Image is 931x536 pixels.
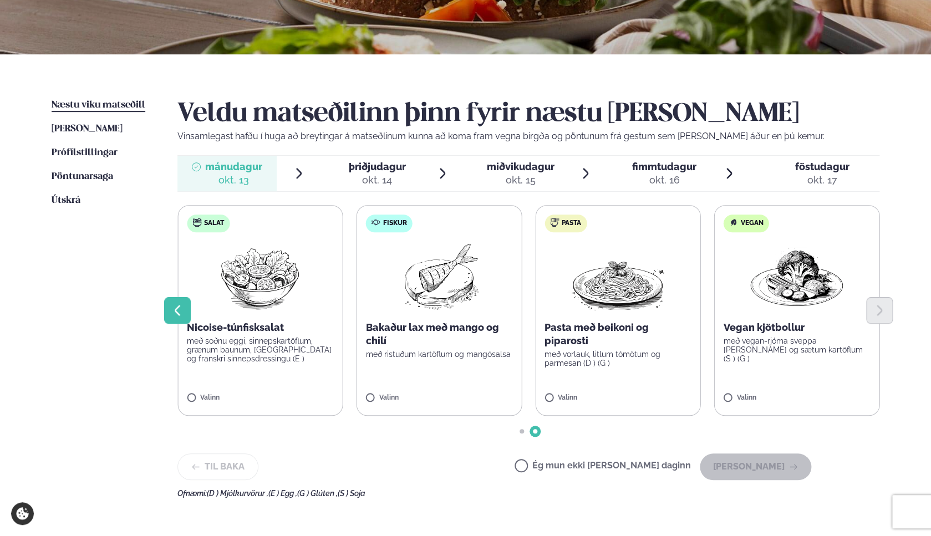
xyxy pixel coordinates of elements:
[338,489,365,498] span: (S ) Soja
[349,173,406,187] div: okt. 14
[372,218,380,227] img: fish.svg
[724,336,871,363] p: með vegan-rjóma sveppa [PERSON_NAME] og sætum kartöflum (S ) (G )
[192,218,201,227] img: salad.svg
[366,321,513,348] p: Bakaður lax með mango og chilí
[550,218,559,227] img: pasta.svg
[11,502,34,525] a: Cookie settings
[632,173,696,187] div: okt. 16
[177,130,879,143] p: Vinsamlegast hafðu í huga að breytingar á matseðlinum kunna að koma fram vegna birgða og pöntunum...
[52,99,145,112] a: Næstu viku matseðill
[164,297,191,324] button: Previous slide
[211,241,309,312] img: Salad.png
[268,489,297,498] span: (E ) Egg ,
[366,350,513,359] p: með ristuðum kartöflum og mangósalsa
[52,148,118,157] span: Prófílstillingar
[795,161,849,172] span: föstudagur
[533,429,537,433] span: Go to slide 2
[487,173,554,187] div: okt. 15
[52,172,113,181] span: Pöntunarsaga
[390,241,488,312] img: Fish.png
[795,173,849,187] div: okt. 17
[349,161,406,172] span: þriðjudagur
[748,241,846,312] img: Vegan.png
[741,219,764,228] span: Vegan
[545,350,691,367] p: með vorlauk, litlum tómötum og parmesan (D ) (G )
[177,99,879,130] h2: Veldu matseðilinn þinn fyrir næstu [PERSON_NAME]
[569,241,667,312] img: Spagetti.png
[187,321,334,334] p: Nicoise-túnfisksalat
[52,146,118,160] a: Prófílstillingar
[562,219,581,228] span: Pasta
[52,196,80,205] span: Útskrá
[207,489,268,498] span: (D ) Mjólkurvörur ,
[52,100,145,110] span: Næstu viku matseðill
[729,218,738,227] img: Vegan.svg
[632,161,696,172] span: fimmtudagur
[297,489,338,498] span: (G ) Glúten ,
[487,161,554,172] span: miðvikudagur
[205,173,262,187] div: okt. 13
[52,124,123,134] span: [PERSON_NAME]
[52,194,80,207] a: Útskrá
[177,453,258,480] button: Til baka
[204,219,224,228] span: Salat
[177,489,879,498] div: Ofnæmi:
[866,297,893,324] button: Next slide
[383,219,407,228] span: Fiskur
[545,321,691,348] p: Pasta með beikoni og piparosti
[187,336,334,363] p: með soðnu eggi, sinnepskartöflum, grænum baunum, [GEOGRAPHIC_DATA] og franskri sinnepsdressingu (E )
[52,170,113,183] a: Pöntunarsaga
[52,122,123,136] a: [PERSON_NAME]
[205,161,262,172] span: mánudagur
[700,453,811,480] button: [PERSON_NAME]
[520,429,524,433] span: Go to slide 1
[724,321,871,334] p: Vegan kjötbollur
